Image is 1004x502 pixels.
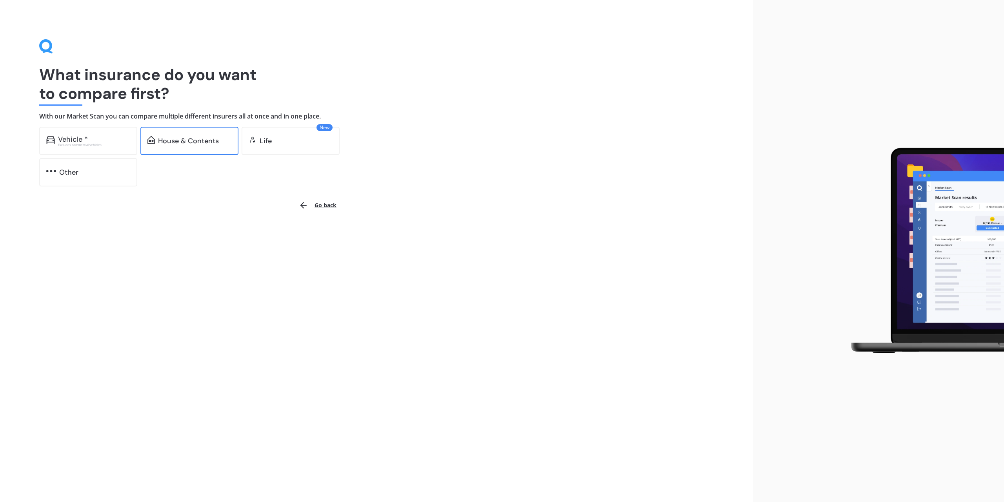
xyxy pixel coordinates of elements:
h4: With our Market Scan you can compare multiple different insurers all at once and in one place. [39,112,714,120]
div: Excludes commercial vehicles [58,143,130,146]
div: Other [59,168,78,176]
span: New [316,124,333,131]
img: other.81dba5aafe580aa69f38.svg [46,167,56,175]
img: laptop.webp [840,143,1004,359]
img: home-and-contents.b802091223b8502ef2dd.svg [147,136,155,144]
img: life.f720d6a2d7cdcd3ad642.svg [249,136,256,144]
div: Life [260,137,272,145]
button: Go back [294,196,341,215]
h1: What insurance do you want to compare first? [39,65,714,103]
div: Vehicle * [58,135,88,143]
img: car.f15378c7a67c060ca3f3.svg [46,136,55,144]
div: House & Contents [158,137,219,145]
